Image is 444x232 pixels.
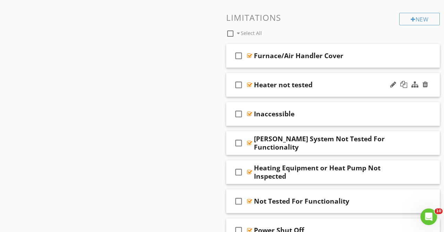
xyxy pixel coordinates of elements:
[226,13,440,22] h3: Limitations
[233,77,244,93] i: check_box_outline_blank
[254,197,349,205] div: Not Tested For Functionality
[254,135,404,151] div: [PERSON_NAME] System Not Tested For Functionality
[254,164,404,180] div: Heating Equipment or Heat Pump Not Inspected
[254,81,313,89] div: Heater not tested
[233,193,244,209] i: check_box_outline_blank
[233,164,244,180] i: check_box_outline_blank
[420,208,437,225] iframe: Intercom live chat
[233,47,244,64] i: check_box_outline_blank
[233,135,244,151] i: check_box_outline_blank
[399,13,440,25] div: New
[254,52,343,60] div: Furnace/Air Handler Cover
[241,30,262,36] span: Select All
[254,110,294,118] div: Inaccessible
[233,106,244,122] i: check_box_outline_blank
[435,208,443,214] span: 10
